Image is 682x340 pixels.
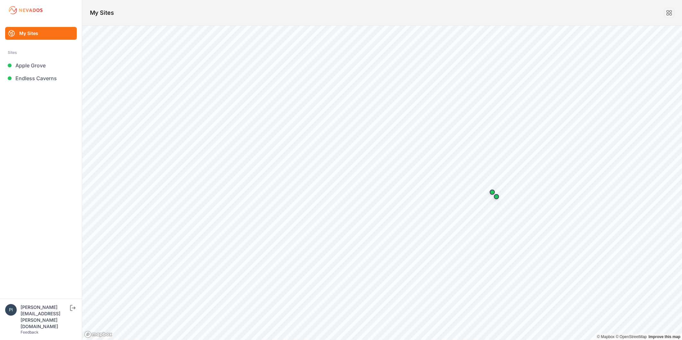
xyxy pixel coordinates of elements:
a: Feedback [21,330,39,335]
h1: My Sites [90,8,114,17]
img: Nevados [8,5,44,15]
div: Map marker [486,186,499,199]
img: piotr.kolodziejczyk@energix-group.com [5,304,17,316]
a: My Sites [5,27,77,40]
a: OpenStreetMap [616,335,647,339]
div: Sites [8,49,74,56]
a: Mapbox logo [84,331,112,338]
a: Apple Grove [5,59,77,72]
a: Mapbox [597,335,615,339]
div: [PERSON_NAME][EMAIL_ADDRESS][PERSON_NAME][DOMAIN_NAME] [21,304,69,330]
canvas: Map [82,26,682,340]
a: Endless Caverns [5,72,77,85]
a: Map feedback [649,335,680,339]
